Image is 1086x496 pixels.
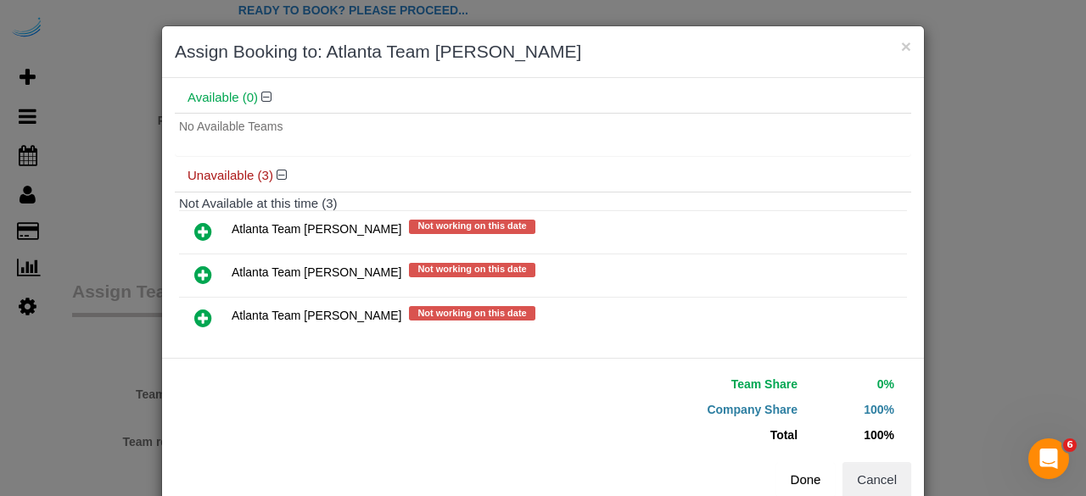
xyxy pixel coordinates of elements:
td: 100% [802,397,898,422]
td: Company Share [556,397,802,422]
span: Atlanta Team [PERSON_NAME] [232,223,401,237]
h4: Not Available at this time (3) [179,197,907,211]
td: Total [556,422,802,448]
span: Atlanta Team [PERSON_NAME] [232,309,401,323]
span: Not working on this date [409,263,535,276]
h4: Unavailable (3) [188,169,898,183]
h3: Assign Booking to: Atlanta Team [PERSON_NAME] [175,39,911,64]
button: × [901,37,911,55]
td: 0% [802,371,898,397]
span: No Available Teams [179,120,283,133]
span: Atlanta Team [PERSON_NAME] [232,266,401,280]
h4: Available (0) [188,91,898,105]
span: 6 [1063,438,1077,452]
iframe: Intercom live chat [1028,438,1069,479]
td: Team Share [556,371,802,397]
td: 100% [802,422,898,448]
span: Not working on this date [409,220,535,233]
span: Not working on this date [409,306,535,320]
